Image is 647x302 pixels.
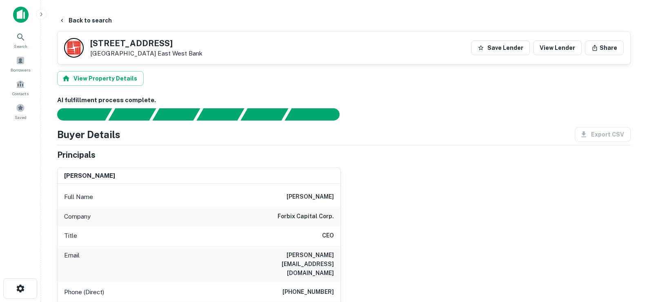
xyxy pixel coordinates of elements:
[57,127,120,142] h4: Buyer Details
[278,212,334,221] h6: forbix capital corp.
[236,251,334,277] h6: [PERSON_NAME][EMAIL_ADDRESS][DOMAIN_NAME]
[56,13,115,28] button: Back to search
[64,171,115,181] h6: [PERSON_NAME]
[285,108,349,121] div: AI fulfillment process complete.
[287,192,334,202] h6: [PERSON_NAME]
[2,29,38,51] a: Search
[196,108,244,121] div: Principals found, AI now looking for contact information...
[2,100,38,122] a: Saved
[2,53,38,75] a: Borrowers
[47,108,109,121] div: Sending borrower request to AI...
[57,149,96,161] h5: Principals
[158,50,202,57] a: East West Bank
[64,287,104,297] p: Phone (Direct)
[15,114,27,121] span: Saved
[471,40,530,55] button: Save Lender
[108,108,156,121] div: Your request is received and processing...
[64,251,80,277] p: Email
[152,108,200,121] div: Documents found, AI parsing details...
[90,39,202,47] h5: [STREET_ADDRESS]
[57,96,631,105] h6: AI fulfillment process complete.
[90,50,202,57] p: [GEOGRAPHIC_DATA]
[2,76,38,98] a: Contacts
[64,231,77,241] p: Title
[282,287,334,297] h6: [PHONE_NUMBER]
[14,43,27,49] span: Search
[606,237,647,276] iframe: Chat Widget
[240,108,288,121] div: Principals found, still searching for contact information. This may take time...
[533,40,582,55] a: View Lender
[64,212,91,221] p: Company
[57,71,144,86] button: View Property Details
[322,231,334,241] h6: CEO
[13,7,29,23] img: capitalize-icon.png
[11,67,30,73] span: Borrowers
[585,40,624,55] button: Share
[12,90,29,97] span: Contacts
[64,192,93,202] p: Full Name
